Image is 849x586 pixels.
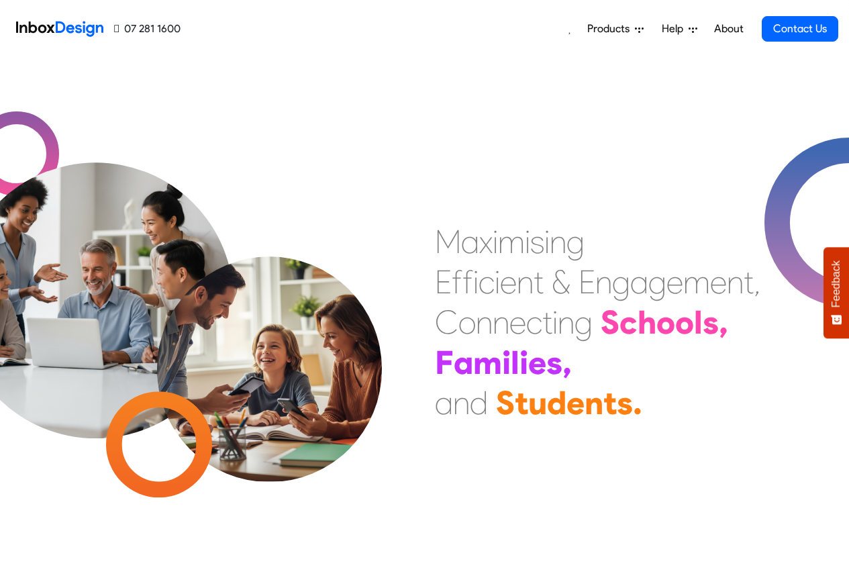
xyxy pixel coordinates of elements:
div: f [452,262,462,302]
div: n [558,302,575,342]
button: Feedback - Show survey [823,247,849,338]
div: , [719,302,728,342]
div: d [470,383,488,423]
div: , [754,262,760,302]
div: x [479,222,493,262]
div: n [476,302,493,342]
div: t [744,262,754,302]
div: i [519,342,528,383]
div: a [630,262,648,302]
div: d [547,383,566,423]
a: Help [656,15,703,42]
div: i [544,222,550,262]
div: & [552,262,570,302]
div: a [454,342,473,383]
div: n [493,302,509,342]
div: i [495,262,500,302]
div: n [585,383,603,423]
a: Products [582,15,649,42]
div: t [515,383,528,423]
img: parents_with_child.png [129,201,410,482]
div: Maximising Efficient & Engagement, Connecting Schools, Families, and Students. [435,222,760,423]
div: e [566,383,585,423]
div: e [666,262,683,302]
div: s [703,302,719,342]
div: e [509,302,526,342]
div: c [479,262,495,302]
div: g [648,262,666,302]
div: l [511,342,519,383]
div: c [526,302,542,342]
div: S [496,383,515,423]
div: f [462,262,473,302]
span: Feedback [830,260,842,307]
div: n [595,262,612,302]
div: S [601,302,619,342]
div: n [517,262,534,302]
div: h [638,302,656,342]
div: t [542,302,552,342]
div: a [435,383,453,423]
div: E [435,262,452,302]
a: 07 281 1600 [114,21,181,37]
div: a [461,222,479,262]
div: e [710,262,727,302]
div: o [675,302,694,342]
div: o [458,302,476,342]
div: t [603,383,617,423]
div: o [656,302,675,342]
a: About [710,15,747,42]
div: m [473,342,502,383]
div: s [546,342,562,383]
div: n [727,262,744,302]
div: F [435,342,454,383]
div: u [528,383,547,423]
div: g [575,302,593,342]
div: m [498,222,525,262]
div: . [633,383,642,423]
div: s [530,222,544,262]
div: E [579,262,595,302]
a: Contact Us [762,16,838,42]
div: i [502,342,511,383]
div: g [566,222,585,262]
div: s [617,383,633,423]
div: c [619,302,638,342]
div: i [552,302,558,342]
div: i [525,222,530,262]
div: t [534,262,544,302]
div: C [435,302,458,342]
div: i [473,262,479,302]
span: Products [587,21,635,37]
div: M [435,222,461,262]
div: e [500,262,517,302]
div: , [562,342,572,383]
div: m [683,262,710,302]
div: g [612,262,630,302]
div: e [528,342,546,383]
div: l [694,302,703,342]
div: n [550,222,566,262]
div: n [453,383,470,423]
span: Help [662,21,689,37]
div: i [493,222,498,262]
